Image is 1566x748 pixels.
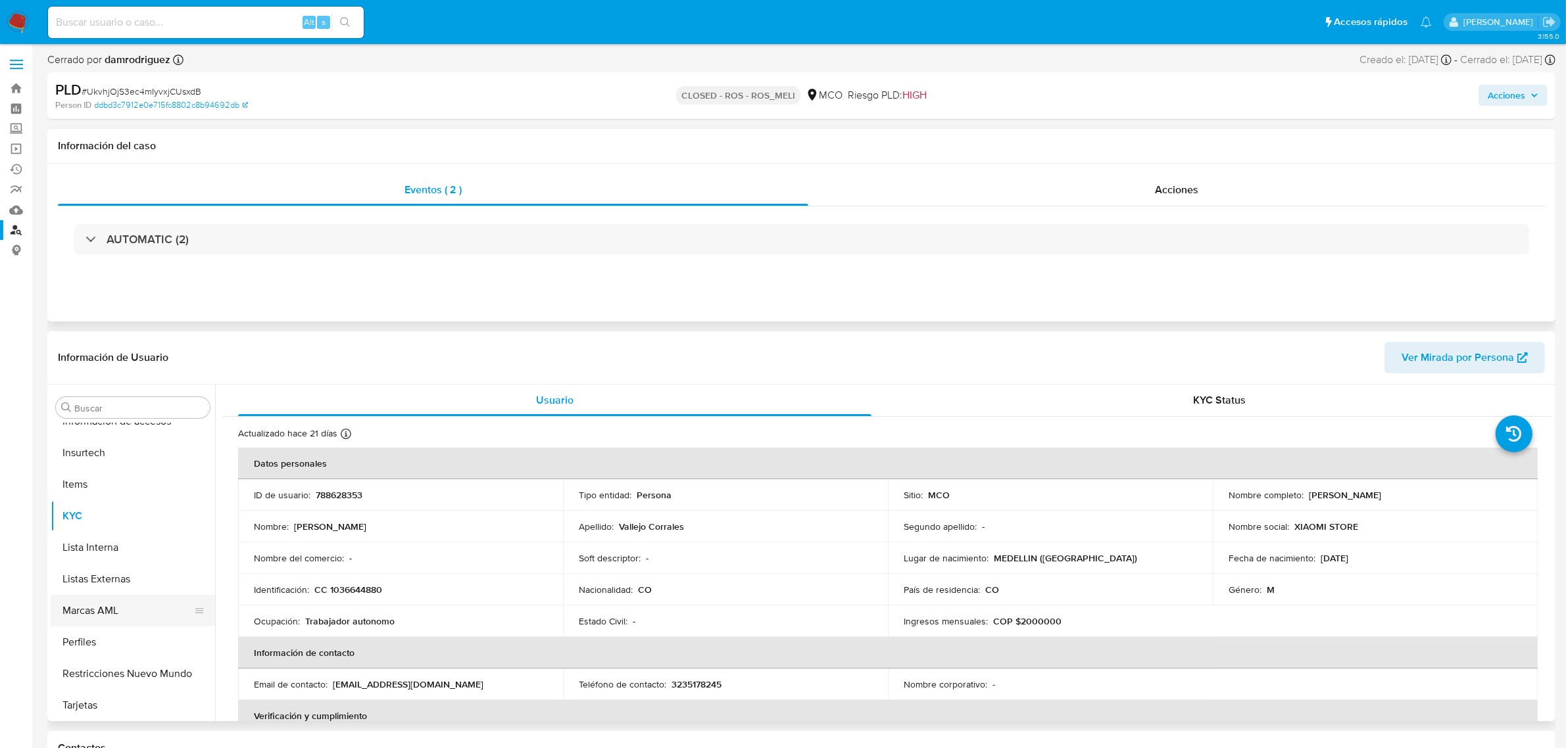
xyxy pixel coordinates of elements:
p: CC 1036644880 [314,584,382,596]
p: - [349,552,352,564]
h3: AUTOMATIC (2) [107,232,189,246]
th: Datos personales [238,448,1538,479]
p: [DATE] [1321,552,1348,564]
b: damrodriguez [102,52,170,67]
p: 3235178245 [672,678,722,690]
p: 788628353 [316,489,362,501]
p: Tipo entidad : [579,489,631,501]
a: Salir [1542,15,1556,29]
p: juan.montanobonaga@mercadolibre.com.co [1463,16,1538,28]
span: Riesgo PLD: [848,88,927,103]
p: Ocupación : [254,615,300,627]
b: PLD [55,79,82,100]
p: XIAOMI STORE [1294,521,1358,532]
span: Alt [304,16,314,28]
p: - [982,521,985,532]
button: Lista Interna [51,532,215,563]
button: Insurtech [51,437,215,469]
p: [EMAIL_ADDRESS][DOMAIN_NAME] [333,678,483,690]
p: CO [985,584,999,596]
span: Accesos rápidos [1334,15,1407,29]
h1: Información del caso [58,139,1545,152]
h1: Información de Usuario [58,351,168,364]
div: MCO [806,88,843,103]
p: - [646,552,648,564]
p: CO [638,584,652,596]
span: Cerrado por [47,53,170,67]
p: Identificación : [254,584,309,596]
p: Soft descriptor : [579,552,641,564]
p: Nombre completo : [1229,489,1304,501]
p: M [1267,584,1275,596]
th: Verificación y cumplimiento [238,700,1538,732]
span: Eventos ( 2 ) [404,182,462,197]
p: Trabajador autonomo [305,615,395,627]
p: Lugar de nacimiento : [904,552,989,564]
p: Nacionalidad : [579,584,633,596]
a: ddbd3c7912e0e715fc8802c8b94692db [94,99,248,111]
button: Items [51,469,215,500]
button: Buscar [61,402,72,413]
p: Apellido : [579,521,614,532]
p: Teléfono de contacto : [579,678,666,690]
p: Fecha de nacimiento : [1229,552,1315,564]
button: Perfiles [51,626,215,658]
p: Género : [1229,584,1261,596]
p: Nombre : [254,521,289,532]
p: Email de contacto : [254,678,328,690]
span: Acciones [1488,85,1525,106]
p: ID de usuario : [254,489,310,501]
div: Creado el: [DATE] [1359,53,1452,67]
p: Segundo apellido : [904,521,977,532]
p: Ingresos mensuales : [904,615,988,627]
p: Actualizado hace 21 días [238,427,337,440]
span: # UkvhjOjS3ec4mIyvxjCUsxdB [82,85,201,98]
p: Vallejo Corrales [619,521,684,532]
p: [PERSON_NAME] [294,521,366,532]
span: Usuario [536,392,574,408]
p: Nombre corporativo : [904,678,987,690]
div: Cerrado el: [DATE] [1460,53,1555,67]
b: Person ID [55,99,91,111]
p: Nombre social : [1229,521,1289,532]
input: Buscar [74,402,205,414]
p: MEDELLIN ([GEOGRAPHIC_DATA]) [994,552,1137,564]
span: Acciones [1155,182,1198,197]
div: AUTOMATIC (2) [74,224,1529,254]
a: Notificaciones [1421,16,1432,28]
span: KYC Status [1194,392,1246,408]
p: Sitio : [904,489,923,501]
p: País de residencia : [904,584,980,596]
p: - [633,615,635,627]
button: KYC [51,500,215,532]
p: - [992,678,995,690]
span: HIGH [902,87,927,103]
span: Ver Mirada por Persona [1402,342,1514,373]
button: Ver Mirada por Persona [1384,342,1545,373]
th: Información de contacto [238,637,1538,668]
button: Listas Externas [51,563,215,595]
button: Restricciones Nuevo Mundo [51,658,215,690]
button: search-icon [331,13,358,32]
p: [PERSON_NAME] [1309,489,1381,501]
button: Tarjetas [51,690,215,721]
span: s [322,16,326,28]
span: - [1454,53,1457,67]
p: CLOSED - ROS - ROS_MELI [676,86,800,105]
p: Estado Civil : [579,615,627,627]
p: COP $2000000 [993,615,1062,627]
p: MCO [928,489,950,501]
p: Nombre del comercio : [254,552,344,564]
p: Persona [637,489,672,501]
button: Acciones [1479,85,1548,106]
button: Marcas AML [51,595,205,626]
input: Buscar usuario o caso... [48,14,364,31]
